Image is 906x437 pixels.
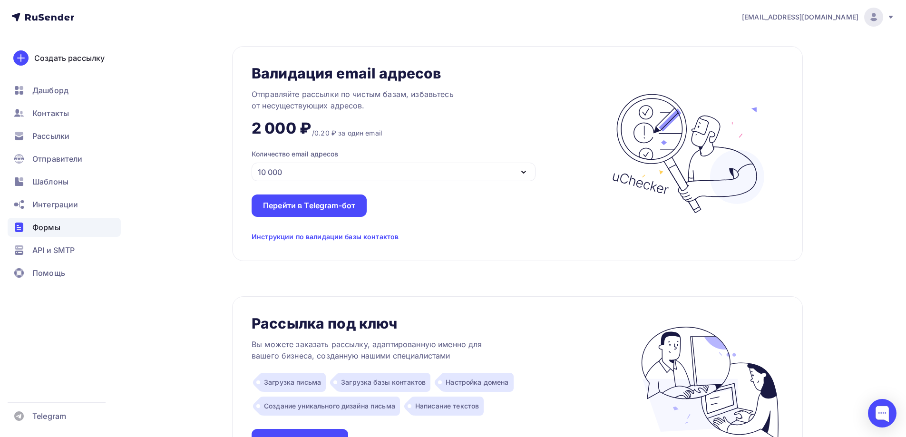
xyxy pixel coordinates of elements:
[252,149,567,181] button: Количество email адресов 10 000
[32,176,68,187] span: Шаблоны
[742,12,858,22] span: [EMAIL_ADDRESS][DOMAIN_NAME]
[442,373,513,392] div: Настройка домена
[8,126,121,146] a: Рассылки
[8,81,121,100] a: Дашборд
[252,316,397,331] div: Рассылка под ключ
[32,85,68,96] span: Дашборд
[312,128,382,138] div: /0.20 ₽ за один email
[260,373,326,392] div: Загрузка письма
[32,130,69,142] span: Рассылки
[32,107,69,119] span: Контакты
[258,166,282,178] div: 10 000
[252,66,441,81] div: Валидация email адресов
[8,218,121,237] a: Формы
[32,199,78,210] span: Интеграции
[252,339,489,361] div: Вы можете заказать рассылку, адаптированную именно для вашего бизнеса, созданную нашими специалис...
[252,232,399,242] div: Инструкции по валидации базы контактов
[252,149,338,159] div: Количество email адресов
[337,373,430,392] div: Загрузка базы контактов
[32,222,60,233] span: Формы
[411,397,484,416] div: Написание текстов
[32,244,75,256] span: API и SMTP
[8,104,121,123] a: Контакты
[34,52,105,64] div: Создать рассылку
[252,119,311,138] div: 2 000 ₽
[263,200,355,211] div: Перейти в Telegram-бот
[742,8,895,27] a: [EMAIL_ADDRESS][DOMAIN_NAME]
[252,88,489,111] div: Отправляйте рассылки по чистым базам, избавьтесь от несуществующих адресов.
[260,397,400,416] div: Создание уникального дизайна письма
[32,410,66,422] span: Telegram
[32,267,65,279] span: Помощь
[8,172,121,191] a: Шаблоны
[32,153,83,165] span: Отправители
[8,149,121,168] a: Отправители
